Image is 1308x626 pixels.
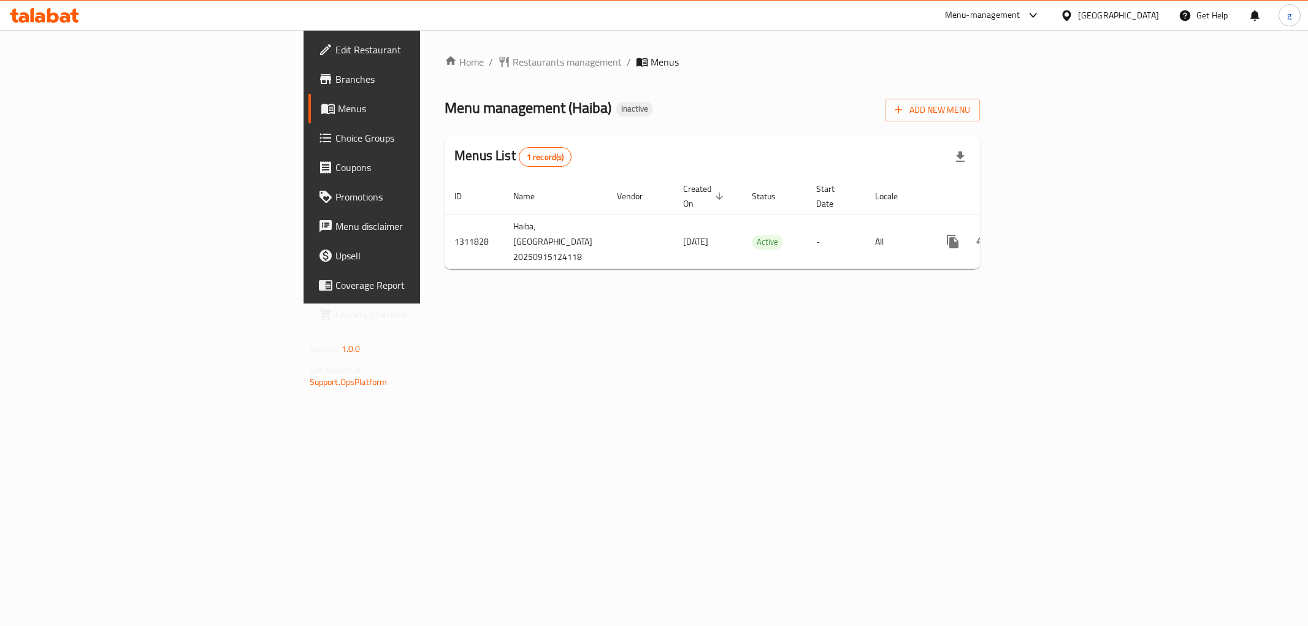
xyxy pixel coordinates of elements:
a: Promotions [308,182,522,212]
span: Name [513,189,551,204]
a: Menus [308,94,522,123]
span: Menus [651,55,679,69]
div: Inactive [616,102,653,116]
li: / [627,55,631,69]
span: Inactive [616,104,653,114]
span: g [1287,9,1291,22]
span: Vendor [617,189,659,204]
span: Locale [875,189,914,204]
span: Get support on: [310,362,366,378]
button: more [938,227,968,256]
button: Add New Menu [885,99,980,121]
span: Menu disclaimer [335,219,512,234]
span: [DATE] [683,234,708,250]
td: All [865,215,928,269]
a: Upsell [308,241,522,270]
span: Version: [310,341,340,357]
span: 1 record(s) [519,151,572,163]
span: Branches [335,72,512,86]
a: Edit Restaurant [308,35,522,64]
span: Restaurants management [513,55,622,69]
span: Upsell [335,248,512,263]
span: 1.0.0 [342,341,361,357]
a: Coupons [308,153,522,182]
td: - [806,215,865,269]
span: Status [752,189,792,204]
span: Created On [683,181,727,211]
a: Menu disclaimer [308,212,522,241]
span: Choice Groups [335,131,512,145]
span: Menu management ( Haiba ) [445,94,611,121]
span: Active [752,235,783,249]
div: Export file [946,142,975,172]
div: Menu-management [945,8,1020,23]
span: Add New Menu [895,102,970,118]
a: Coverage Report [308,270,522,300]
a: Restaurants management [498,55,622,69]
a: Support.OpsPlatform [310,374,388,390]
table: enhanced table [445,178,1066,269]
nav: breadcrumb [445,55,980,69]
span: ID [454,189,478,204]
div: Active [752,235,783,250]
td: Haiba,[GEOGRAPHIC_DATA] 20250915124118 [503,215,607,269]
a: Branches [308,64,522,94]
a: Choice Groups [308,123,522,153]
span: Edit Restaurant [335,42,512,57]
h2: Menus List [454,147,572,167]
span: Coupons [335,160,512,175]
a: Grocery Checklist [308,300,522,329]
span: Menus [338,101,512,116]
span: Promotions [335,189,512,204]
span: Grocery Checklist [335,307,512,322]
th: Actions [928,178,1066,215]
span: Coverage Report [335,278,512,292]
span: Start Date [816,181,851,211]
button: Change Status [968,227,997,256]
div: [GEOGRAPHIC_DATA] [1078,9,1159,22]
div: Total records count [519,147,572,167]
